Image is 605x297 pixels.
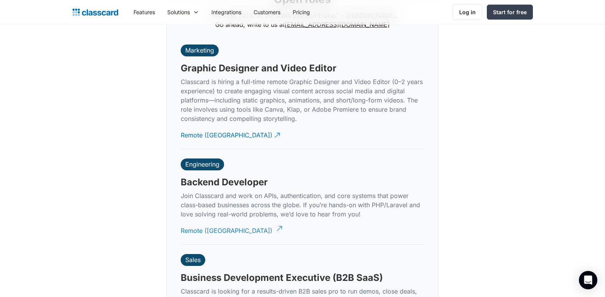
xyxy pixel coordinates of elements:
a: Customers [247,3,287,21]
a: Log in [453,4,482,20]
h3: Backend Developer [181,177,268,188]
a: Features [127,3,161,21]
div: Log in [459,8,476,16]
div: Remote ([GEOGRAPHIC_DATA]) [181,125,272,140]
div: Open Intercom Messenger [579,271,597,289]
div: Engineering [185,160,219,168]
div: Marketing [185,46,214,54]
p: Classcard is hiring a full-time remote Graphic Designer and Video Editor (0–2 years experience) t... [181,77,424,123]
div: Solutions [167,8,190,16]
a: Pricing [287,3,316,21]
div: Remote ([GEOGRAPHIC_DATA]) [181,220,272,235]
p: Join Classcard and work on APIs, authentication, and core systems that power class-based business... [181,191,424,219]
a: Start for free [487,5,533,20]
div: Sales [185,256,201,264]
a: Remote ([GEOGRAPHIC_DATA]) [181,125,281,146]
a: Remote ([GEOGRAPHIC_DATA]) [181,220,281,241]
a: [EMAIL_ADDRESS][DOMAIN_NAME] [285,21,390,28]
a: Integrations [205,3,247,21]
h3: Graphic Designer and Video Editor [181,63,336,74]
a: home [73,7,118,18]
div: Start for free [493,8,527,16]
h3: Business Development Executive (B2B SaaS) [181,272,383,284]
div: Solutions [161,3,205,21]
